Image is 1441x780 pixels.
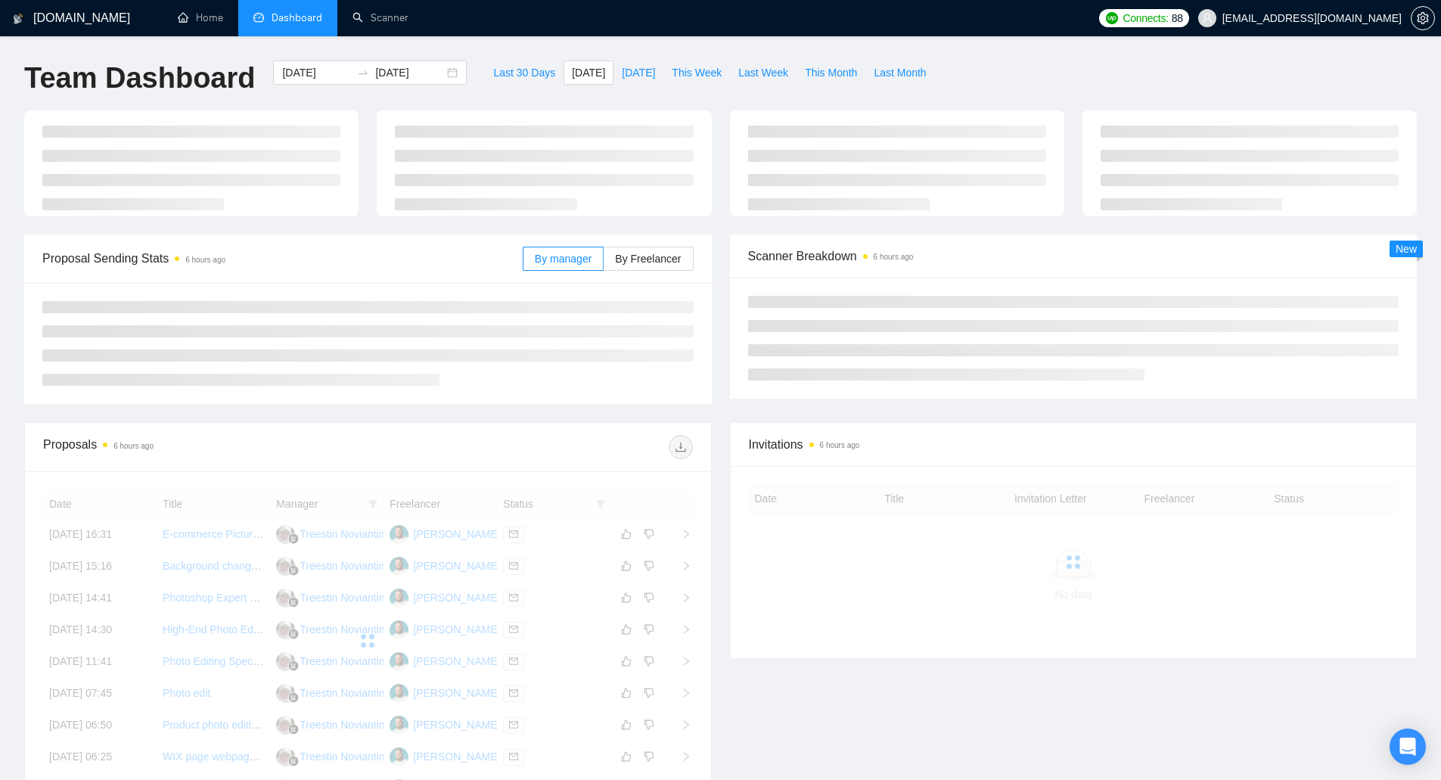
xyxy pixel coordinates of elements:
[805,64,857,81] span: This Month
[1390,729,1426,765] div: Open Intercom Messenger
[352,11,408,24] a: searchScanner
[1411,6,1435,30] button: setting
[874,64,926,81] span: Last Month
[663,61,730,85] button: This Week
[730,61,797,85] button: Last Week
[615,253,681,265] span: By Freelancer
[113,442,154,450] time: 6 hours ago
[282,64,351,81] input: Start date
[485,61,564,85] button: Last 30 Days
[797,61,865,85] button: This Month
[622,64,655,81] span: [DATE]
[1202,13,1213,23] span: user
[13,7,23,31] img: logo
[1172,10,1183,26] span: 88
[672,64,722,81] span: This Week
[1411,12,1435,24] a: setting
[749,435,1399,454] span: Invitations
[253,12,264,23] span: dashboard
[865,61,934,85] button: Last Month
[535,253,592,265] span: By manager
[572,64,605,81] span: [DATE]
[357,67,369,79] span: to
[613,61,663,85] button: [DATE]
[738,64,788,81] span: Last Week
[1123,10,1168,26] span: Connects:
[748,247,1399,266] span: Scanner Breakdown
[357,67,369,79] span: swap-right
[272,11,322,24] span: Dashboard
[375,64,444,81] input: End date
[178,11,223,24] a: homeHome
[1396,243,1417,255] span: New
[42,249,523,268] span: Proposal Sending Stats
[874,253,914,261] time: 6 hours ago
[1411,12,1434,24] span: setting
[43,435,368,459] div: Proposals
[185,256,225,264] time: 6 hours ago
[820,441,860,449] time: 6 hours ago
[493,64,555,81] span: Last 30 Days
[1106,12,1118,24] img: upwork-logo.png
[24,61,255,96] h1: Team Dashboard
[564,61,613,85] button: [DATE]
